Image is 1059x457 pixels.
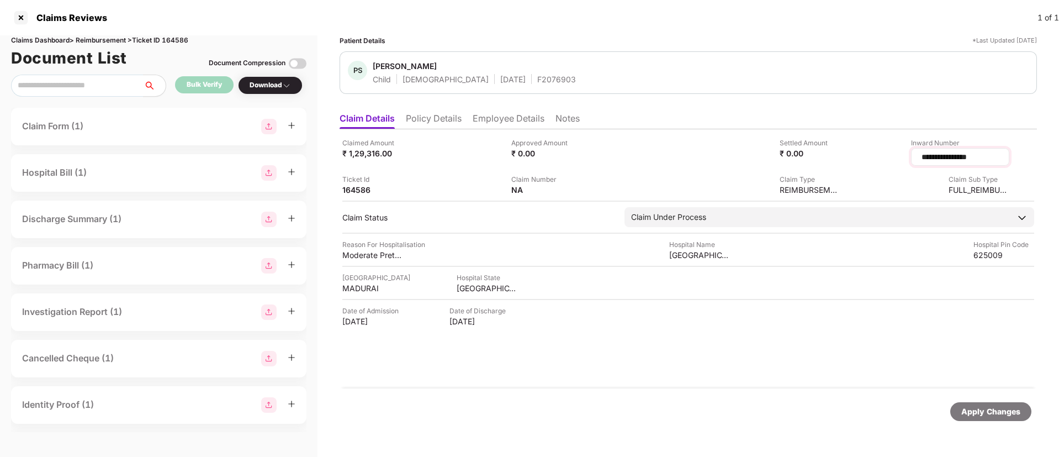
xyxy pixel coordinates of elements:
li: Notes [555,113,580,129]
li: Employee Details [473,113,544,129]
span: plus [288,122,295,129]
img: svg+xml;base64,PHN2ZyBpZD0iR3JvdXBfMjg4MTMiIGRhdGEtbmFtZT0iR3JvdXAgMjg4MTMiIHhtbG5zPSJodHRwOi8vd3... [261,397,277,413]
div: Discharge Summary (1) [22,212,121,226]
div: Claim Status [342,212,613,223]
div: Claim Sub Type [949,174,1009,185]
div: Cancelled Cheque (1) [22,351,114,365]
div: Claims Reviews [30,12,107,23]
div: REIMBURSEMENT [780,185,840,195]
div: NA [511,185,572,195]
div: Hospital State [457,272,517,283]
div: 1 of 1 [1037,12,1059,24]
img: svg+xml;base64,PHN2ZyBpZD0iR3JvdXBfMjg4MTMiIGRhdGEtbmFtZT0iR3JvdXAgMjg4MTMiIHhtbG5zPSJodHRwOi8vd3... [261,119,277,134]
span: search [143,81,166,90]
h1: Document List [11,46,127,70]
span: plus [288,168,295,176]
div: PS [348,61,367,80]
div: Moderate Preterm/ Twin [DEMOGRAPHIC_DATA]/F/ RDS( Resolved)/ PDA (Medical Management Done) / Pret... [342,250,403,260]
div: Child [373,74,391,85]
img: downArrowIcon [1016,212,1028,223]
div: Settled Amount [780,138,840,148]
div: Hospital Pin Code [973,239,1034,250]
div: F2076903 [537,74,576,85]
img: svg+xml;base64,PHN2ZyBpZD0iR3JvdXBfMjg4MTMiIGRhdGEtbmFtZT0iR3JvdXAgMjg4MTMiIHhtbG5zPSJodHRwOi8vd3... [261,304,277,320]
div: [DATE] [342,316,403,327]
span: plus [288,307,295,315]
span: plus [288,400,295,408]
span: plus [288,214,295,222]
div: Date of Admission [342,306,403,316]
div: [GEOGRAPHIC_DATA] [342,272,410,283]
span: plus [288,354,295,361]
img: svg+xml;base64,PHN2ZyBpZD0iR3JvdXBfMjg4MTMiIGRhdGEtbmFtZT0iR3JvdXAgMjg4MTMiIHhtbG5zPSJodHRwOi8vd3... [261,212,277,227]
div: Date of Discharge [449,306,510,316]
div: 164586 [342,185,403,195]
div: [DEMOGRAPHIC_DATA] [403,74,489,85]
li: Claim Details [340,113,395,129]
div: Inward Number [911,138,1009,148]
div: Investigation Report (1) [22,305,122,319]
div: Claim Under Process [631,211,706,223]
div: *Last Updated [DATE] [972,35,1037,46]
img: svg+xml;base64,PHN2ZyBpZD0iRHJvcGRvd24tMzJ4MzIiIHhtbG5zPSJodHRwOi8vd3d3LnczLm9yZy8yMDAwL3N2ZyIgd2... [282,81,291,90]
div: Claim Form (1) [22,119,83,133]
div: Hospital Name [669,239,730,250]
div: Claim Type [780,174,840,185]
img: svg+xml;base64,PHN2ZyBpZD0iVG9nZ2xlLTMyeDMyIiB4bWxucz0iaHR0cDovL3d3dy53My5vcmcvMjAwMC9zdmciIHdpZH... [289,55,306,72]
div: Pharmacy Bill (1) [22,259,93,272]
div: Reason For Hospitalisation [342,239,425,250]
div: [PERSON_NAME] [373,61,437,71]
img: svg+xml;base64,PHN2ZyBpZD0iR3JvdXBfMjg4MTMiIGRhdGEtbmFtZT0iR3JvdXAgMjg4MTMiIHhtbG5zPSJodHRwOi8vd3... [261,351,277,366]
div: FULL_REIMBURSEMENT [949,185,1009,195]
div: Identity Proof (1) [22,398,94,412]
div: MADURAI [342,283,403,293]
div: Ticket Id [342,174,403,185]
div: Bulk Verify [187,80,222,90]
div: Claimed Amount [342,138,403,148]
div: ₹ 0.00 [780,148,840,159]
div: [DATE] [500,74,526,85]
button: search [143,75,166,97]
div: Patient Details [340,35,385,46]
div: [GEOGRAPHIC_DATA] [669,250,730,260]
div: Document Compression [209,58,285,69]
div: Claims Dashboard > Reimbursement > Ticket ID 164586 [11,35,306,46]
span: plus [288,261,295,269]
div: Claim Number [511,174,572,185]
div: Approved Amount [511,138,572,148]
div: [DATE] [449,316,510,327]
img: svg+xml;base64,PHN2ZyBpZD0iR3JvdXBfMjg4MTMiIGRhdGEtbmFtZT0iR3JvdXAgMjg4MTMiIHhtbG5zPSJodHRwOi8vd3... [261,258,277,274]
div: 625009 [973,250,1034,260]
div: Apply Changes [961,406,1020,418]
li: Policy Details [406,113,462,129]
div: Hospital Bill (1) [22,166,87,180]
div: [GEOGRAPHIC_DATA] [457,283,517,293]
div: ₹ 1,29,316.00 [342,148,403,159]
div: Download [250,80,291,91]
img: svg+xml;base64,PHN2ZyBpZD0iR3JvdXBfMjg4MTMiIGRhdGEtbmFtZT0iR3JvdXAgMjg4MTMiIHhtbG5zPSJodHRwOi8vd3... [261,165,277,181]
div: ₹ 0.00 [511,148,572,159]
